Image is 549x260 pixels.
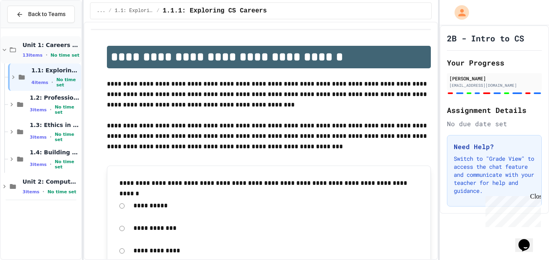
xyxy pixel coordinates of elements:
[51,79,53,86] span: •
[30,149,80,156] span: 1.4: Building an Online Presence
[449,82,539,88] div: [EMAIL_ADDRESS][DOMAIN_NAME]
[157,8,160,14] span: /
[50,134,51,140] span: •
[23,189,39,194] span: 3 items
[31,67,80,74] span: 1.1: Exploring CS Careers
[454,155,535,195] p: Switch to "Grade View" to access the chat feature and communicate with your teacher for help and ...
[47,189,76,194] span: No time set
[28,10,66,18] span: Back to Teams
[50,106,51,113] span: •
[46,52,47,58] span: •
[115,8,154,14] span: 1.1: Exploring CS Careers
[23,53,43,58] span: 13 items
[97,8,106,14] span: ...
[446,3,471,22] div: My Account
[447,33,524,44] h1: 2B - Intro to CS
[7,6,75,23] button: Back to Teams
[447,57,542,68] h2: Your Progress
[30,135,47,140] span: 3 items
[55,132,80,142] span: No time set
[30,107,47,113] span: 3 items
[31,80,48,85] span: 4 items
[30,121,80,129] span: 1.3: Ethics in Computing
[163,6,267,16] span: 1.1.1: Exploring CS Careers
[30,162,47,167] span: 3 items
[23,41,80,49] span: Unit 1: Careers & Professionalism
[449,75,539,82] div: [PERSON_NAME]
[55,104,80,115] span: No time set
[447,104,542,116] h2: Assignment Details
[482,193,541,227] iframe: chat widget
[43,188,44,195] span: •
[454,142,535,151] h3: Need Help?
[51,53,80,58] span: No time set
[23,178,80,185] span: Unit 2: Computational Thinking & Problem-Solving
[30,94,80,101] span: 1.2: Professional Communication
[447,119,542,129] div: No due date set
[109,8,111,14] span: /
[50,161,51,168] span: •
[56,77,80,88] span: No time set
[515,228,541,252] iframe: chat widget
[3,3,55,51] div: Chat with us now!Close
[55,159,80,170] span: No time set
